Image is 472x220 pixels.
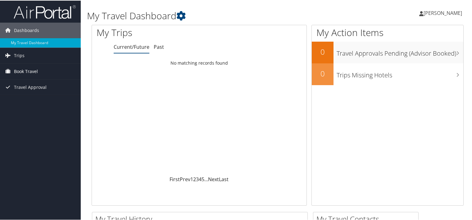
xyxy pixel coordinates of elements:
[154,43,164,50] a: Past
[337,67,463,79] h3: Trips Missing Hotels
[14,22,39,38] span: Dashboards
[14,63,38,79] span: Book Travel
[180,175,190,182] a: Prev
[14,4,76,19] img: airportal-logo.png
[312,41,463,63] a: 0Travel Approvals Pending (Advisor Booked)
[419,3,468,22] a: [PERSON_NAME]
[114,43,149,50] a: Current/Future
[219,175,229,182] a: Last
[202,175,204,182] a: 5
[337,45,463,57] h3: Travel Approvals Pending (Advisor Booked)
[14,47,25,63] span: Trips
[87,9,341,22] h1: My Travel Dashboard
[312,46,334,57] h2: 0
[312,68,334,78] h2: 0
[14,79,47,94] span: Travel Approval
[170,175,180,182] a: First
[312,25,463,39] h1: My Action Items
[97,25,212,39] h1: My Trips
[424,9,462,16] span: [PERSON_NAME]
[204,175,208,182] span: …
[92,57,306,68] td: No matching records found
[196,175,199,182] a: 3
[199,175,202,182] a: 4
[312,63,463,85] a: 0Trips Missing Hotels
[190,175,193,182] a: 1
[193,175,196,182] a: 2
[208,175,219,182] a: Next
